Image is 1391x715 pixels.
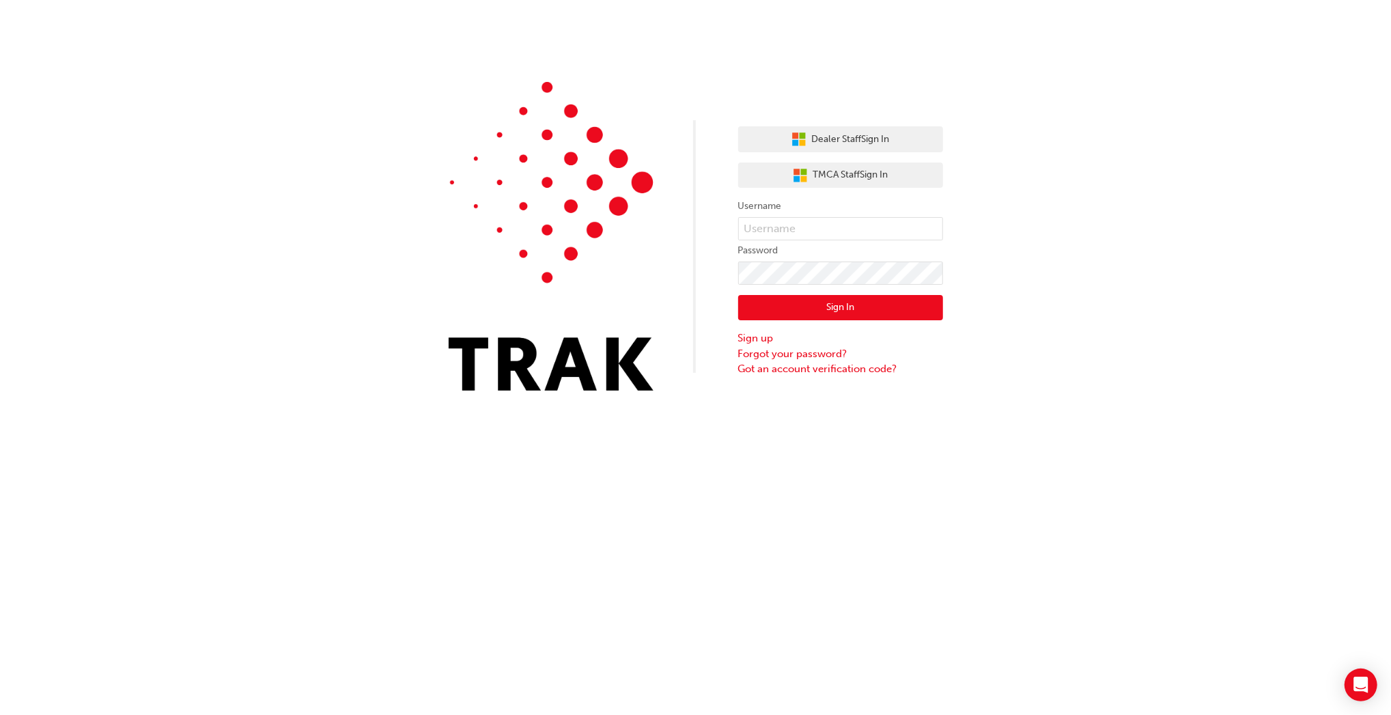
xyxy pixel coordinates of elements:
[738,198,943,214] label: Username
[813,167,888,183] span: TMCA Staff Sign In
[738,126,943,152] button: Dealer StaffSign In
[738,346,943,362] a: Forgot your password?
[738,163,943,188] button: TMCA StaffSign In
[449,82,654,391] img: Trak
[738,217,943,240] input: Username
[738,361,943,377] a: Got an account verification code?
[738,295,943,321] button: Sign In
[1345,669,1377,701] div: Open Intercom Messenger
[812,132,890,148] span: Dealer Staff Sign In
[738,331,943,346] a: Sign up
[738,242,943,259] label: Password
